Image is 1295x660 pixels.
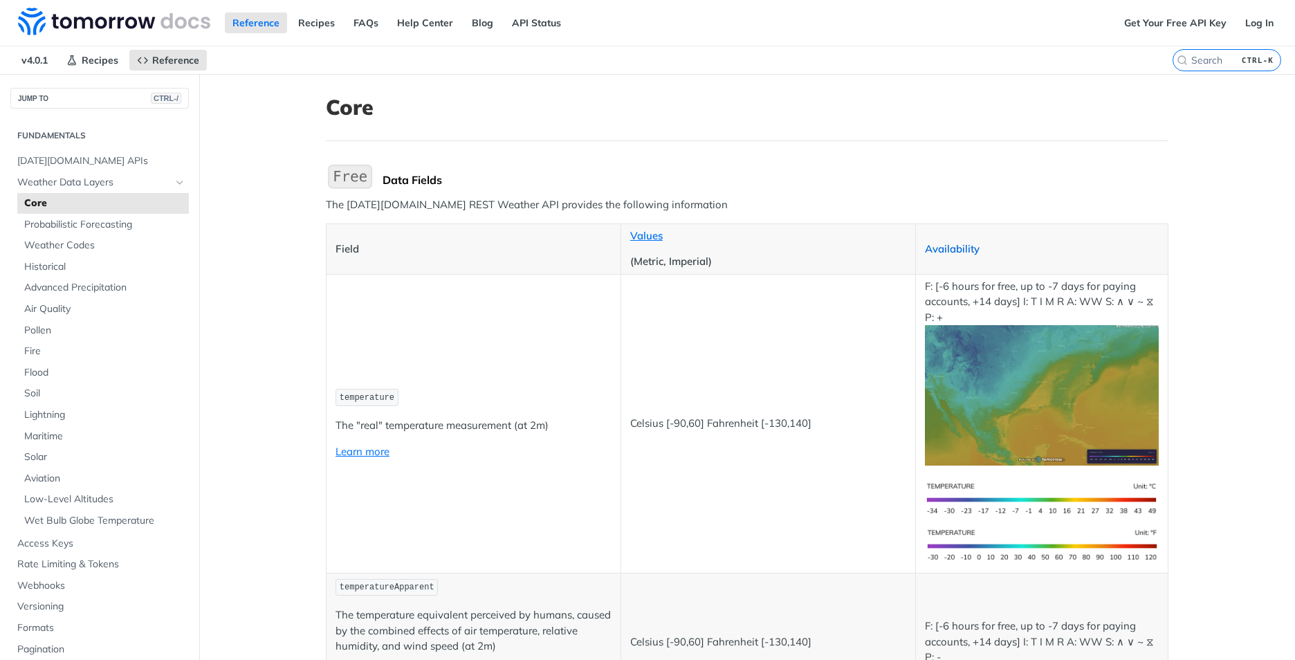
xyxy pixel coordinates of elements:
[17,426,189,447] a: Maritime
[17,193,189,214] a: Core
[225,12,287,33] a: Reference
[10,151,189,172] a: [DATE][DOMAIN_NAME] APIs
[17,643,185,657] span: Pagination
[464,12,501,33] a: Blog
[346,12,386,33] a: FAQs
[17,511,189,531] a: Wet Bulb Globe Temperature
[10,172,189,193] a: Weather Data LayersHide subpages for Weather Data Layers
[24,472,185,486] span: Aviation
[17,558,185,571] span: Rate Limiting & Tokens
[24,366,185,380] span: Flood
[24,239,185,253] span: Weather Codes
[10,533,189,554] a: Access Keys
[504,12,569,33] a: API Status
[336,445,389,458] a: Learn more
[24,450,185,464] span: Solar
[630,416,906,432] p: Celsius [-90,60] Fahrenheit [-130,140]
[10,88,189,109] button: JUMP TOCTRL-/
[24,493,185,506] span: Low-Level Altitudes
[336,607,612,654] p: The temperature equivalent perceived by humans, caused by the combined effects of air temperature...
[630,254,906,270] p: (Metric, Imperial)
[17,447,189,468] a: Solar
[10,129,189,142] h2: Fundamentals
[129,50,207,71] a: Reference
[24,260,185,274] span: Historical
[630,634,906,650] p: Celsius [-90,60] Fahrenheit [-130,140]
[326,197,1168,213] p: The [DATE][DOMAIN_NAME] REST Weather API provides the following information
[17,363,189,383] a: Flood
[1177,55,1188,66] svg: Search
[17,320,189,341] a: Pollen
[24,345,185,358] span: Fire
[18,8,210,35] img: Tomorrow.io Weather API Docs
[1117,12,1234,33] a: Get Your Free API Key
[17,579,185,593] span: Webhooks
[24,430,185,443] span: Maritime
[326,95,1168,120] h1: Core
[82,54,118,66] span: Recipes
[174,177,185,188] button: Hide subpages for Weather Data Layers
[17,489,189,510] a: Low-Level Altitudes
[383,173,1168,187] div: Data Fields
[10,596,189,617] a: Versioning
[152,54,199,66] span: Reference
[24,324,185,338] span: Pollen
[17,468,189,489] a: Aviation
[925,242,980,255] a: Availability
[17,621,185,635] span: Formats
[1238,12,1281,33] a: Log In
[59,50,126,71] a: Recipes
[10,639,189,660] a: Pagination
[17,257,189,277] a: Historical
[17,341,189,362] a: Fire
[17,176,171,190] span: Weather Data Layers
[17,299,189,320] a: Air Quality
[17,154,185,168] span: [DATE][DOMAIN_NAME] APIs
[925,491,1159,504] span: Expand image
[925,538,1159,551] span: Expand image
[389,12,461,33] a: Help Center
[17,214,189,235] a: Probabilistic Forecasting
[17,600,185,614] span: Versioning
[925,388,1159,401] span: Expand image
[24,514,185,528] span: Wet Bulb Globe Temperature
[17,235,189,256] a: Weather Codes
[17,537,185,551] span: Access Keys
[1238,53,1277,67] kbd: CTRL-K
[340,583,434,592] span: temperatureApparent
[10,554,189,575] a: Rate Limiting & Tokens
[630,229,663,242] a: Values
[24,302,185,316] span: Air Quality
[14,50,55,71] span: v4.0.1
[24,387,185,401] span: Soil
[340,393,394,403] span: temperature
[24,196,185,210] span: Core
[925,279,1159,466] p: F: [-6 hours for free, up to -7 days for paying accounts, +14 days] I: T I M R A: WW S: ∧ ∨ ~ ⧖ P: +
[17,277,189,298] a: Advanced Precipitation
[336,418,612,434] p: The "real" temperature measurement (at 2m)
[17,405,189,425] a: Lightning
[24,218,185,232] span: Probabilistic Forecasting
[151,93,181,104] span: CTRL-/
[291,12,342,33] a: Recipes
[336,241,612,257] p: Field
[17,383,189,404] a: Soil
[10,576,189,596] a: Webhooks
[10,618,189,639] a: Formats
[24,281,185,295] span: Advanced Precipitation
[24,408,185,422] span: Lightning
